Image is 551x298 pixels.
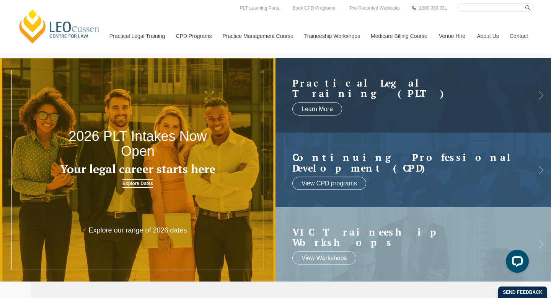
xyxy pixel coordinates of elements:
[417,4,449,12] a: 1300 039 031
[292,152,519,173] h2: Continuing Professional Development (CPD)
[104,20,170,52] a: Practical Legal Training
[122,179,153,188] a: Explore Dates
[500,247,532,279] iframe: LiveChat chat widget
[419,5,447,11] span: 1300 039 031
[217,20,298,52] a: Practice Management Course
[238,4,282,12] a: PLT Learning Portal
[83,226,193,235] p: Explore our range of 2026 dates
[292,226,519,247] a: VIC Traineeship Workshops
[55,163,220,175] h3: Your legal career starts here
[55,129,220,159] h2: 2026 PLT Intakes Now Open
[471,20,504,52] a: About Us
[298,20,365,52] a: Traineeship Workshops
[17,8,102,44] a: [PERSON_NAME] Centre for Law
[170,20,217,52] a: CPD Programs
[292,77,519,98] a: Practical LegalTraining (PLT)
[292,77,519,98] h2: Practical Legal Training (PLT)
[290,4,337,12] a: Book CPD Programs
[292,152,519,173] a: Continuing ProfessionalDevelopment (CPD)
[348,4,402,12] a: Pre-Recorded Webcasts
[365,20,433,52] a: Medicare Billing Course
[292,177,366,190] a: View CPD programs
[292,102,342,115] a: Learn More
[292,251,356,264] a: View Workshops
[433,20,471,52] a: Venue Hire
[504,20,534,52] a: Contact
